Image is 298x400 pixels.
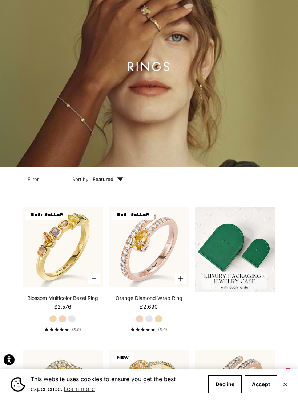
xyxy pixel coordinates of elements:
span: This website uses cookies to ensure you get the best experience. [31,375,202,394]
a: 5.0 out of 5.0 stars(5.0) [44,327,81,332]
a: Learn more [63,383,96,394]
div: 5.0 out of 5.0 stars [44,327,69,331]
img: #RoseGold [109,207,189,287]
span: BEST SELLER [112,210,154,220]
span: Sort by: [72,176,90,183]
h1: Rings [127,62,171,71]
a: 5.0 out of 5.0 stars(5.0) [130,327,167,332]
span: Featured [93,176,124,183]
button: Accept [245,375,277,393]
button: Close [283,382,287,387]
button: Sort by: Featured [56,167,140,189]
sale-price: £2,576 [54,303,71,310]
button: Decline [208,375,242,393]
span: NEW [112,352,134,363]
div: 5.0 out of 5.0 stars [130,327,155,331]
img: #YellowGold [23,207,103,287]
a: Orange Diamond Wrap Ring [116,294,182,302]
sale-price: £2,690 [140,303,158,310]
span: BEST SELLER [25,210,68,220]
span: (5.0) [158,327,167,332]
img: Cookie banner [11,377,25,392]
a: Blossom Multicolor Bezel Ring [27,294,98,302]
button: Filter [11,167,56,189]
span: (5.0) [72,327,81,332]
